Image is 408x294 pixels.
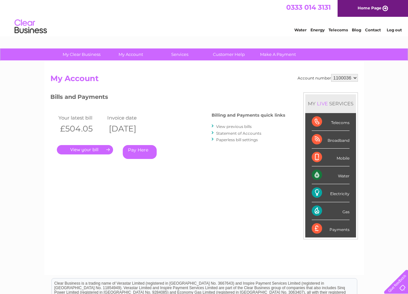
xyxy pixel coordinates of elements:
[104,48,157,60] a: My Account
[57,145,113,154] a: .
[310,27,325,32] a: Energy
[52,4,357,31] div: Clear Business is a trading name of Verastar Limited (registered in [GEOGRAPHIC_DATA] No. 3667643...
[387,27,402,32] a: Log out
[312,166,350,184] div: Water
[153,48,206,60] a: Services
[14,17,47,37] img: logo.png
[251,48,305,60] a: Make A Payment
[55,48,108,60] a: My Clear Business
[50,92,285,104] h3: Bills and Payments
[298,74,358,82] div: Account number
[312,202,350,220] div: Gas
[312,149,350,166] div: Mobile
[216,131,261,136] a: Statement of Accounts
[316,100,329,107] div: LIVE
[365,27,381,32] a: Contact
[352,27,361,32] a: Blog
[312,113,350,131] div: Telecoms
[202,48,256,60] a: Customer Help
[57,122,106,135] th: £504.05
[216,124,252,129] a: View previous bills
[286,3,331,11] a: 0333 014 3131
[106,113,154,122] td: Invoice date
[312,220,350,237] div: Payments
[106,122,154,135] th: [DATE]
[216,137,258,142] a: Paperless bill settings
[123,145,157,159] a: Pay Here
[305,94,356,113] div: MY SERVICES
[294,27,307,32] a: Water
[57,113,106,122] td: Your latest bill
[329,27,348,32] a: Telecoms
[212,113,285,118] h4: Billing and Payments quick links
[312,131,350,149] div: Broadband
[50,74,358,86] h2: My Account
[312,184,350,202] div: Electricity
